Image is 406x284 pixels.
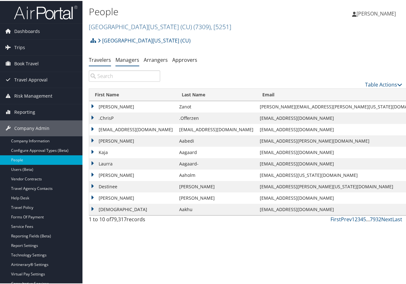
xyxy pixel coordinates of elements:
td: [PERSON_NAME] [89,100,176,112]
td: Aagaard- [176,157,257,169]
a: 1 [352,215,355,222]
td: [PERSON_NAME] [89,134,176,146]
span: Reporting [14,103,35,119]
td: Aaholm [176,169,257,180]
th: First Name: activate to sort column ascending [89,88,176,100]
td: .ChrisP [89,112,176,123]
td: Aakhu [176,203,257,214]
td: Zanot [176,100,257,112]
td: [EMAIL_ADDRESS][DOMAIN_NAME] [176,123,257,134]
span: 79,317 [111,215,127,222]
span: ( 7309 ) [193,22,211,30]
td: [PERSON_NAME] [89,191,176,203]
td: [PERSON_NAME] [89,169,176,180]
a: 3 [357,215,360,222]
td: [EMAIL_ADDRESS][DOMAIN_NAME] [89,123,176,134]
a: 7932 [370,215,381,222]
td: [PERSON_NAME] [176,180,257,191]
a: [PERSON_NAME] [352,3,402,22]
span: , [ 5251 ] [211,22,231,30]
a: [GEOGRAPHIC_DATA][US_STATE] (CU) [98,33,191,46]
a: Managers [115,55,139,62]
span: [PERSON_NAME] [357,9,396,16]
td: Kaja [89,146,176,157]
span: Dashboards [14,23,40,38]
a: Last [392,215,402,222]
span: Risk Management [14,87,52,103]
span: Travel Approval [14,71,48,87]
input: Search [89,69,160,81]
span: Book Travel [14,55,39,71]
div: 1 to 10 of records [89,215,160,225]
a: 5 [363,215,366,222]
span: Trips [14,39,25,55]
span: … [366,215,370,222]
img: airportal-logo.png [14,4,77,19]
td: .Offerzen [176,112,257,123]
td: Aabedi [176,134,257,146]
a: 2 [355,215,357,222]
a: Next [381,215,392,222]
h1: People [89,4,298,17]
td: Laurra [89,157,176,169]
a: Travelers [89,55,111,62]
a: First [331,215,341,222]
td: [PERSON_NAME] [176,191,257,203]
td: Destinee [89,180,176,191]
a: Approvers [172,55,197,62]
a: [GEOGRAPHIC_DATA][US_STATE] (CU) [89,22,231,30]
a: Table Actions [365,80,402,87]
td: Aagaard [176,146,257,157]
a: Arrangers [144,55,168,62]
td: [DEMOGRAPHIC_DATA] [89,203,176,214]
th: Last Name: activate to sort column descending [176,88,257,100]
span: Company Admin [14,119,49,135]
a: 4 [360,215,363,222]
a: Prev [341,215,352,222]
